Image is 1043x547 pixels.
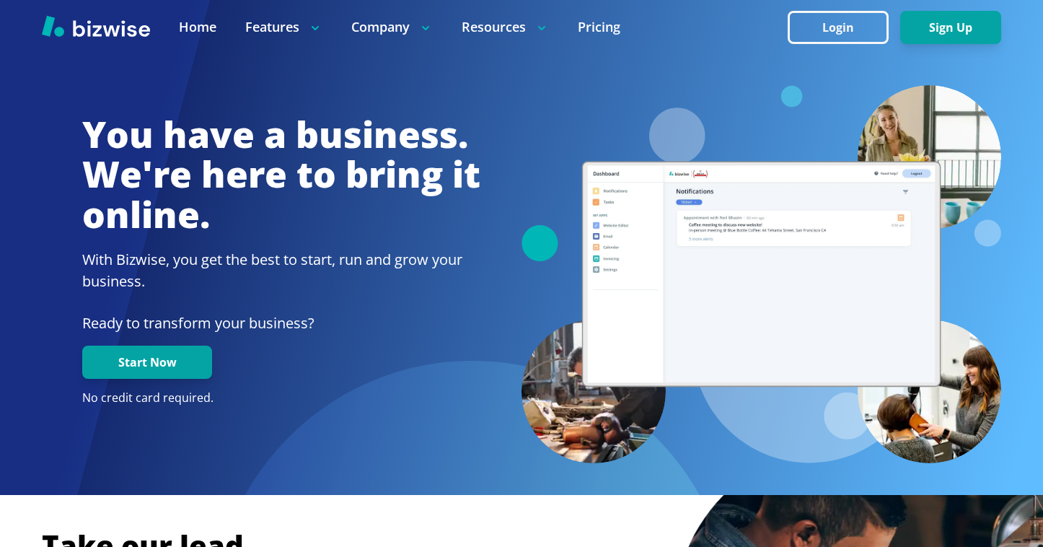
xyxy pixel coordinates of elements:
[788,21,900,35] a: Login
[578,18,620,36] a: Pricing
[42,15,150,37] img: Bizwise Logo
[82,390,480,406] p: No credit card required.
[82,346,212,379] button: Start Now
[462,18,549,36] p: Resources
[179,18,216,36] a: Home
[82,115,480,235] h1: You have a business. We're here to bring it online.
[82,356,212,369] a: Start Now
[245,18,322,36] p: Features
[351,18,433,36] p: Company
[788,11,889,44] button: Login
[900,11,1001,44] button: Sign Up
[82,312,480,334] p: Ready to transform your business?
[82,249,480,292] h2: With Bizwise, you get the best to start, run and grow your business.
[900,21,1001,35] a: Sign Up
